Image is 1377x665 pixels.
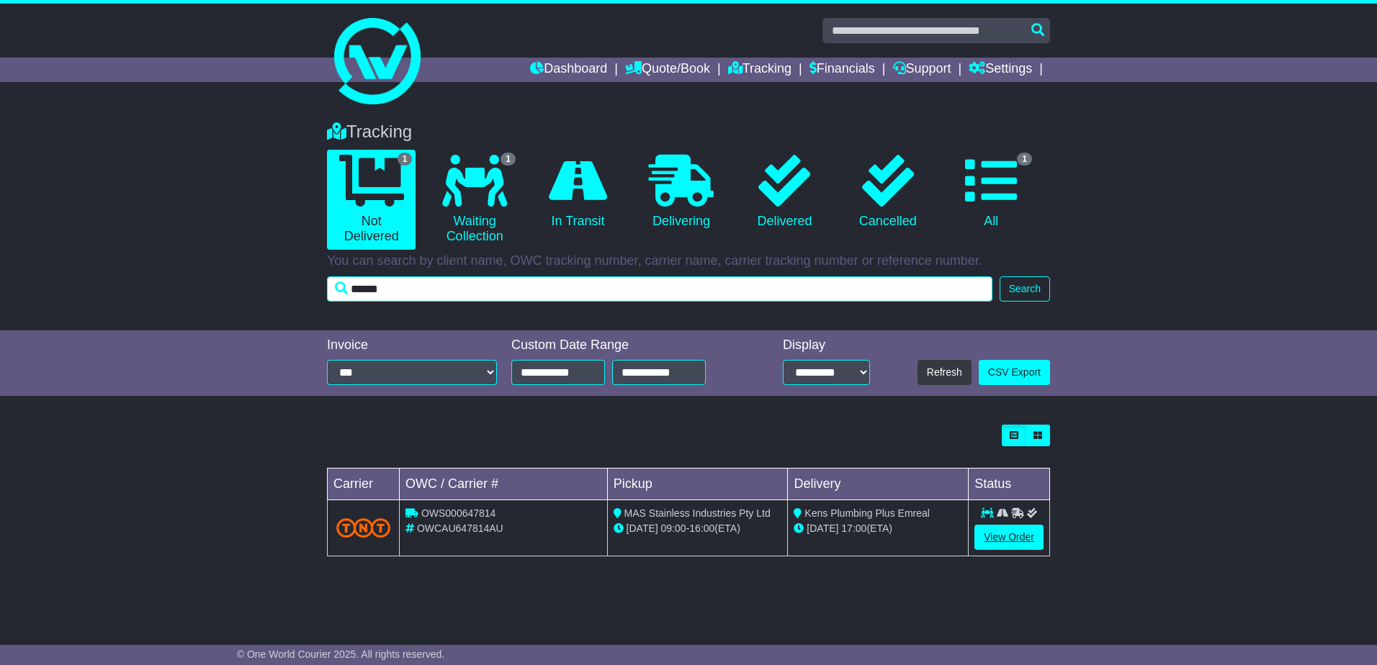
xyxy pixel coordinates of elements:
[430,150,519,250] a: 1 Waiting Collection
[327,150,416,250] a: 1 Not Delivered
[327,338,497,353] div: Invoice
[689,522,714,534] span: 16:00
[661,522,686,534] span: 09:00
[607,469,788,500] td: Pickup
[918,360,972,385] button: Refresh
[421,507,496,519] span: OWS000647814
[807,522,838,534] span: [DATE]
[328,469,400,500] td: Carrier
[841,522,866,534] span: 17:00
[637,150,725,235] a: Delivering
[969,469,1050,500] td: Status
[843,150,932,235] a: Cancelled
[969,58,1032,82] a: Settings
[336,518,390,538] img: TNT_Domestic.png
[804,507,930,519] span: Kens Plumbing Plus Emreal
[511,338,743,353] div: Custom Date Range
[1017,153,1032,166] span: 1
[794,521,962,536] div: (ETA)
[624,507,771,519] span: MAS Stainless Industries Pty Ltd
[783,338,870,353] div: Display
[320,122,1057,142] div: Tracking
[417,522,503,534] span: OWCAU647814AU
[788,469,969,500] td: Delivery
[974,525,1044,550] a: View Order
[728,58,791,82] a: Tracking
[398,153,413,166] span: 1
[1000,276,1050,302] button: Search
[979,360,1050,385] a: CSV Export
[534,150,622,235] a: In Transit
[625,58,710,82] a: Quote/Book
[501,153,516,166] span: 1
[237,648,445,660] span: © One World Courier 2025. All rights reserved.
[400,469,608,500] td: OWC / Carrier #
[614,521,782,536] div: - (ETA)
[947,150,1036,235] a: 1 All
[809,58,875,82] a: Financials
[327,253,1050,269] p: You can search by client name, OWC tracking number, carrier name, carrier tracking number or refe...
[530,58,607,82] a: Dashboard
[627,522,658,534] span: [DATE]
[893,58,951,82] a: Support
[740,150,829,235] a: Delivered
